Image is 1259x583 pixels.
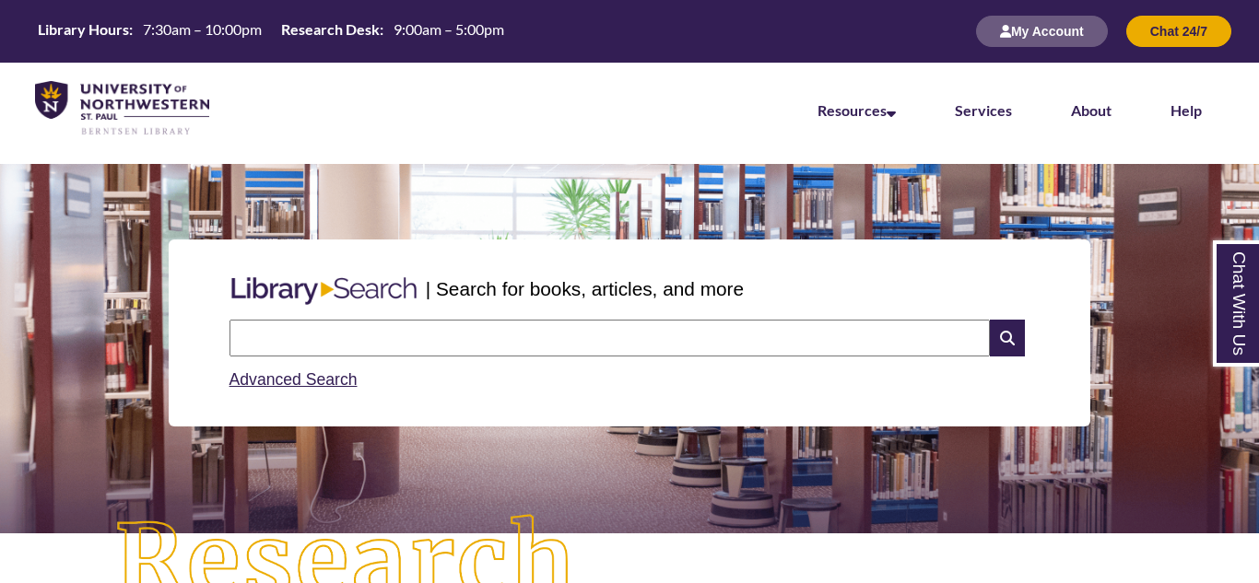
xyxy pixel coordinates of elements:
p: | Search for books, articles, and more [426,274,744,303]
a: Chat 24/7 [1126,23,1231,39]
span: 9:00am – 5:00pm [394,20,504,38]
a: Advanced Search [229,370,358,389]
a: My Account [976,23,1108,39]
span: 7:30am – 10:00pm [143,20,262,38]
a: Hours Today [30,19,512,44]
button: My Account [976,16,1108,47]
i: Search [990,320,1025,356]
img: UNWSP Library Logo [35,81,209,136]
a: About [1071,101,1112,119]
th: Library Hours: [30,19,135,40]
a: Resources [818,101,896,119]
table: Hours Today [30,19,512,42]
th: Research Desk: [274,19,386,40]
button: Chat 24/7 [1126,16,1231,47]
a: Services [955,101,1012,119]
img: Libary Search [222,270,426,312]
a: Help [1171,101,1202,119]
